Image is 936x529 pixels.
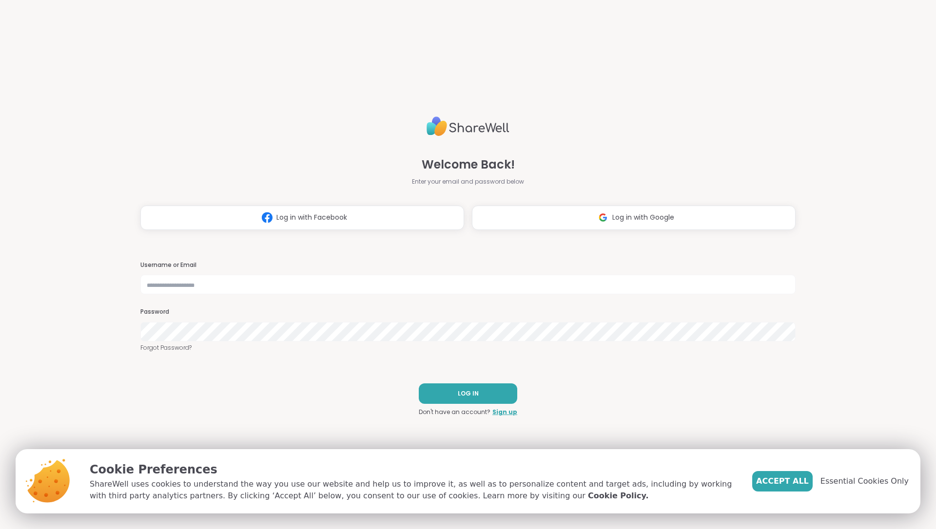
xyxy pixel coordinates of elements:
[594,208,612,227] img: ShareWell Logomark
[90,461,737,478] p: Cookie Preferences
[492,408,517,416] a: Sign up
[140,206,464,230] button: Log in with Facebook
[820,475,909,487] span: Essential Cookies Only
[90,478,737,502] p: ShareWell uses cookies to understand the way you use our website and help us to improve it, as we...
[419,383,517,404] button: LOG IN
[140,261,796,269] h3: Username or Email
[276,212,347,223] span: Log in with Facebook
[427,113,509,140] img: ShareWell Logo
[140,308,796,316] h3: Password
[458,389,479,398] span: LOG IN
[422,156,515,173] span: Welcome Back!
[140,343,796,352] a: Forgot Password?
[472,206,796,230] button: Log in with Google
[752,471,813,491] button: Accept All
[588,490,648,502] a: Cookie Policy.
[756,475,809,487] span: Accept All
[419,408,490,416] span: Don't have an account?
[258,208,276,227] img: ShareWell Logomark
[412,177,524,186] span: Enter your email and password below
[612,212,674,223] span: Log in with Google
